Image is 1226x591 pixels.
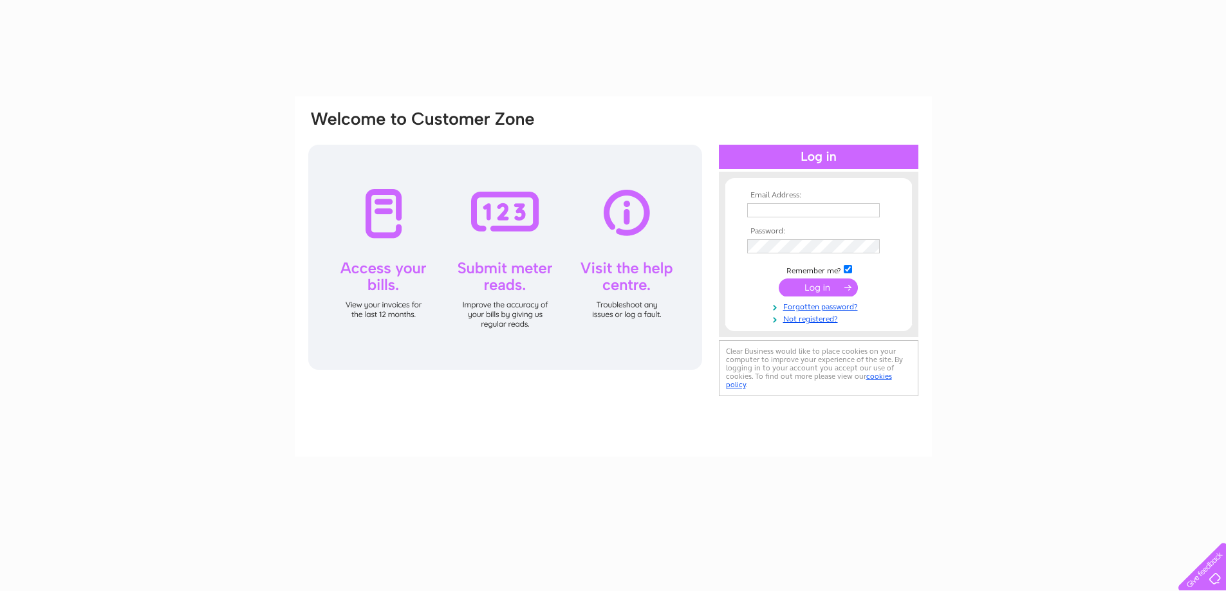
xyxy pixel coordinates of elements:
[744,227,893,236] th: Password:
[719,340,918,396] div: Clear Business would like to place cookies on your computer to improve your experience of the sit...
[779,278,858,296] input: Submit
[744,191,893,200] th: Email Address:
[726,372,892,389] a: cookies policy
[747,312,893,324] a: Not registered?
[744,263,893,276] td: Remember me?
[747,300,893,312] a: Forgotten password?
